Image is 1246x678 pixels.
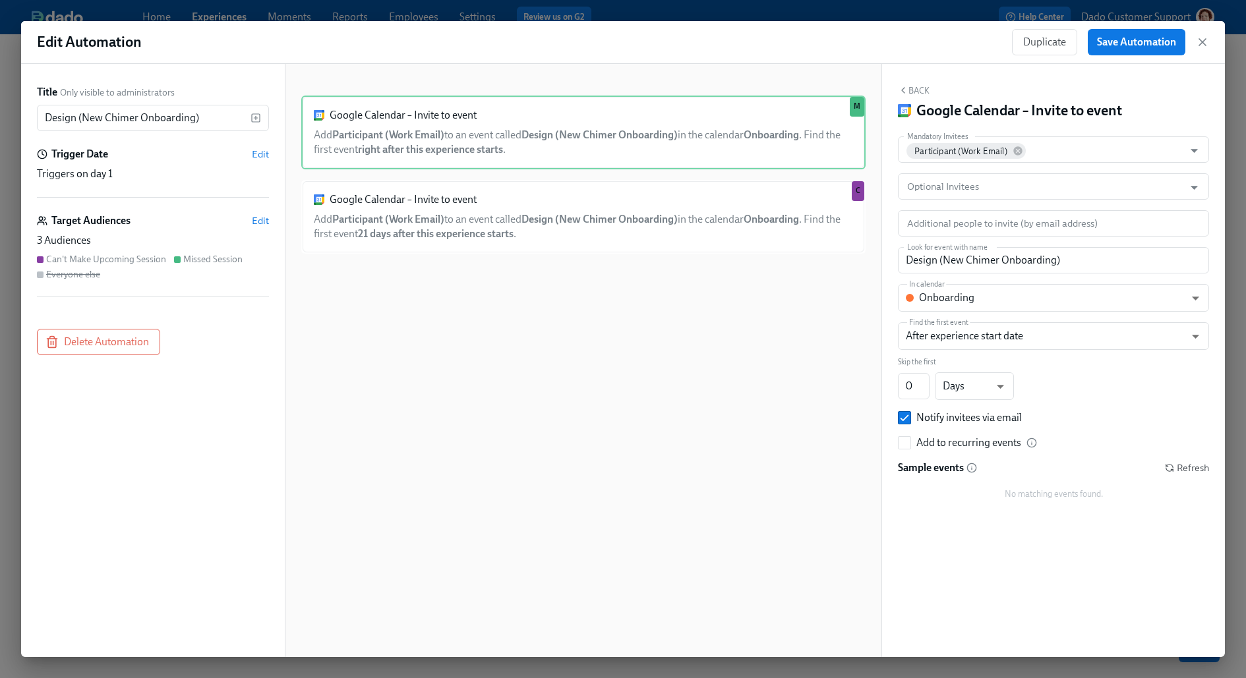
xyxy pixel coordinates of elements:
[301,180,866,254] div: Google Calendar – Invite to eventAddParticipant (Work Email)to an event calledDesign (New Chimer ...
[37,329,160,355] button: Delete Automation
[37,233,269,248] div: 3 Audiences
[37,32,142,52] h1: Edit Automation
[301,96,866,169] div: Google Calendar – Invite to eventAddParticipant (Work Email)to an event calledDesign (New Chimer ...
[916,101,1122,121] h4: Google Calendar – Invite to event
[1184,140,1204,161] button: Open
[898,355,936,370] label: Skip the first
[46,253,166,266] div: Can't Make Upcoming Session
[252,214,269,227] button: Edit
[51,147,108,161] h6: Trigger Date
[60,86,175,99] span: Only visible to administrators
[1026,438,1037,448] svg: If toggled employees will be added to all recurring events, past events included.
[183,253,243,266] div: Missed Session
[935,372,1014,400] div: Days
[48,335,149,349] span: Delete Automation
[51,213,131,228] h6: Target Audiences
[919,291,974,305] div: Onboarding
[251,113,261,123] svg: Insert text variable
[898,284,1209,312] div: Onboarding
[1097,36,1176,49] span: Save Automation
[46,268,100,281] div: Everyone else
[850,97,864,117] div: Used by Missed Session audience
[898,511,1209,525] div: Action ID: GWMc3LPoN9
[1088,29,1185,55] button: Save Automation
[1165,461,1209,474] button: Refresh
[898,478,1209,511] div: No matching events found.
[37,167,269,181] div: Triggers on day 1
[906,143,1026,159] div: Participant (Work Email)
[37,85,57,99] label: Title
[898,461,977,475] div: This is a sample list. Employees will be invited to the first event that matches once they are en...
[916,436,1037,450] div: Add to recurring events
[37,213,269,297] div: Target AudiencesEdit3 AudiencesCan't Make Upcoming SessionMissed SessionEveryone else
[252,148,269,161] button: Edit
[898,85,930,96] button: Back
[1023,36,1066,49] span: Duplicate
[1012,29,1077,55] button: Duplicate
[852,181,864,201] div: Used by Can't Make Upcoming Session audience
[916,410,1022,425] div: Notify invitees via email
[906,146,1015,156] span: Participant (Work Email)
[1184,177,1204,198] button: Open
[898,322,1209,350] div: After experience start date
[898,461,964,475] h6: Sample events
[37,147,269,198] div: Trigger DateEditTriggers on day 1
